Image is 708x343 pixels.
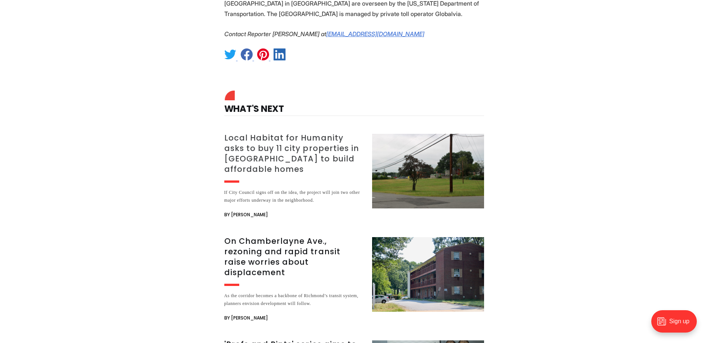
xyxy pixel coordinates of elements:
[224,133,363,174] h3: Local Habitat for Humanity asks to buy 11 city properties in [GEOGRAPHIC_DATA] to build affordabl...
[372,237,484,312] img: On Chamberlayne Ave., rezoning and rapid transit raise worries about displacement
[224,314,268,322] span: By [PERSON_NAME]
[224,236,363,278] h3: On Chamberlayne Ave., rezoning and rapid transit raise worries about displacement
[224,30,326,38] em: Contact Reporter [PERSON_NAME] at
[224,292,363,308] div: As the corridor becomes a backbone of Richmond’s transit system, planners envision development wi...
[224,134,484,219] a: Local Habitat for Humanity asks to buy 11 city properties in [GEOGRAPHIC_DATA] to build affordabl...
[645,306,708,343] iframe: portal-trigger
[224,210,268,219] span: By [PERSON_NAME]
[224,189,363,204] div: If City Council signs off on the idea, the project will join two other major efforts underway in ...
[326,30,424,38] a: [EMAIL_ADDRESS][DOMAIN_NAME]
[224,237,484,322] a: On Chamberlayne Ave., rezoning and rapid transit raise worries about displacement As the corridor...
[224,92,484,116] h4: What's Next
[372,134,484,208] img: Local Habitat for Humanity asks to buy 11 city properties in Northside to build affordable homes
